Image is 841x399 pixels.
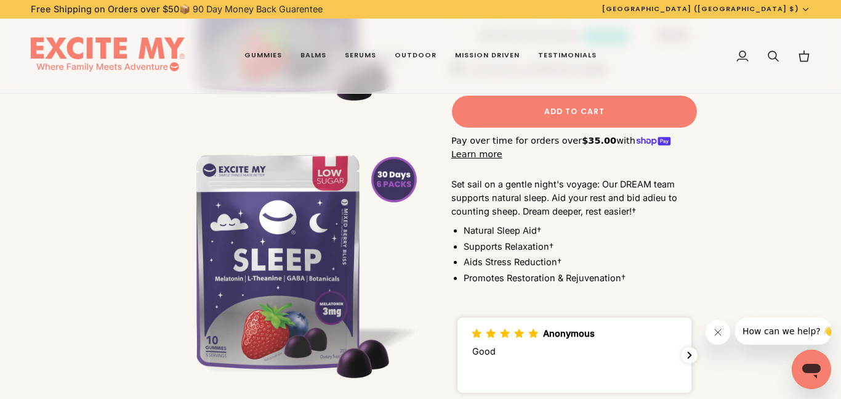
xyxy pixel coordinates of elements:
button: Add to Cart [451,95,698,128]
iframe: Close message [706,320,730,345]
span: Testimonials [538,51,597,60]
a: Outdoor [385,19,446,94]
a: Balms [291,19,336,94]
span: Serums [345,51,376,60]
span: Add to Cart [544,106,605,117]
span: Gummies [244,51,282,60]
li: Natural Sleep Aid† [464,224,698,237]
li: Aids Stress Reduction† [464,255,698,269]
a: Mission Driven [446,19,529,94]
img: EXCITE MY® [31,37,185,75]
button: [GEOGRAPHIC_DATA] ([GEOGRAPHIC_DATA] $) [593,4,819,14]
span: Mission Driven [455,51,520,60]
p: 📦 90 Day Money Back Guarentee [31,2,323,16]
p: Good [472,345,595,357]
a: Serums [336,19,385,94]
div: 5 star review [472,327,538,340]
span: Review body [472,345,595,357]
strong: Free Shipping on Orders over $50 [31,4,179,14]
div: Review snippet card [457,318,691,393]
iframe: Button to launch messaging window [792,350,831,389]
li: Promotes Restoration & Rejuvenation† [464,271,698,284]
li: Supports Relaxation† [464,240,698,253]
a: Gummies [235,19,291,94]
img: SLEEP Gummies [143,121,420,399]
span: How can we help? 👋 [7,9,99,19]
i: Next reviews [682,347,698,363]
a: Testimonials [529,19,606,94]
span: Outdoor [395,51,437,60]
iframe: Message from company [735,318,831,345]
span: Set sail on a gentle night's voyage: Our DREAM team supports natural sleep. Aid your rest and bid... [451,179,677,216]
span: Balms [300,51,326,60]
